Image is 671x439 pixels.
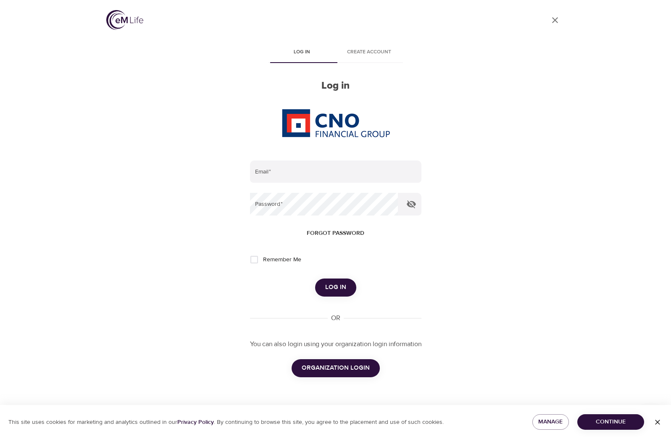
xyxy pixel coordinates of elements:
[177,418,214,426] a: Privacy Policy
[106,10,143,30] img: logo
[274,48,331,57] span: Log in
[292,359,380,377] button: ORGANIZATION LOGIN
[302,363,370,373] span: ORGANIZATION LOGIN
[328,313,344,323] div: OR
[307,228,364,239] span: Forgot password
[532,414,569,430] button: Manage
[282,109,390,137] img: CNO%20logo.png
[303,226,368,241] button: Forgot password
[263,255,301,264] span: Remember Me
[325,282,346,293] span: Log in
[250,43,421,63] div: disabled tabs example
[250,80,421,92] h2: Log in
[577,414,644,430] button: Continue
[341,48,398,57] span: Create account
[584,417,637,427] span: Continue
[545,10,565,30] a: close
[250,339,421,349] p: You can also login using your organization login information
[539,417,562,427] span: Manage
[315,279,356,296] button: Log in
